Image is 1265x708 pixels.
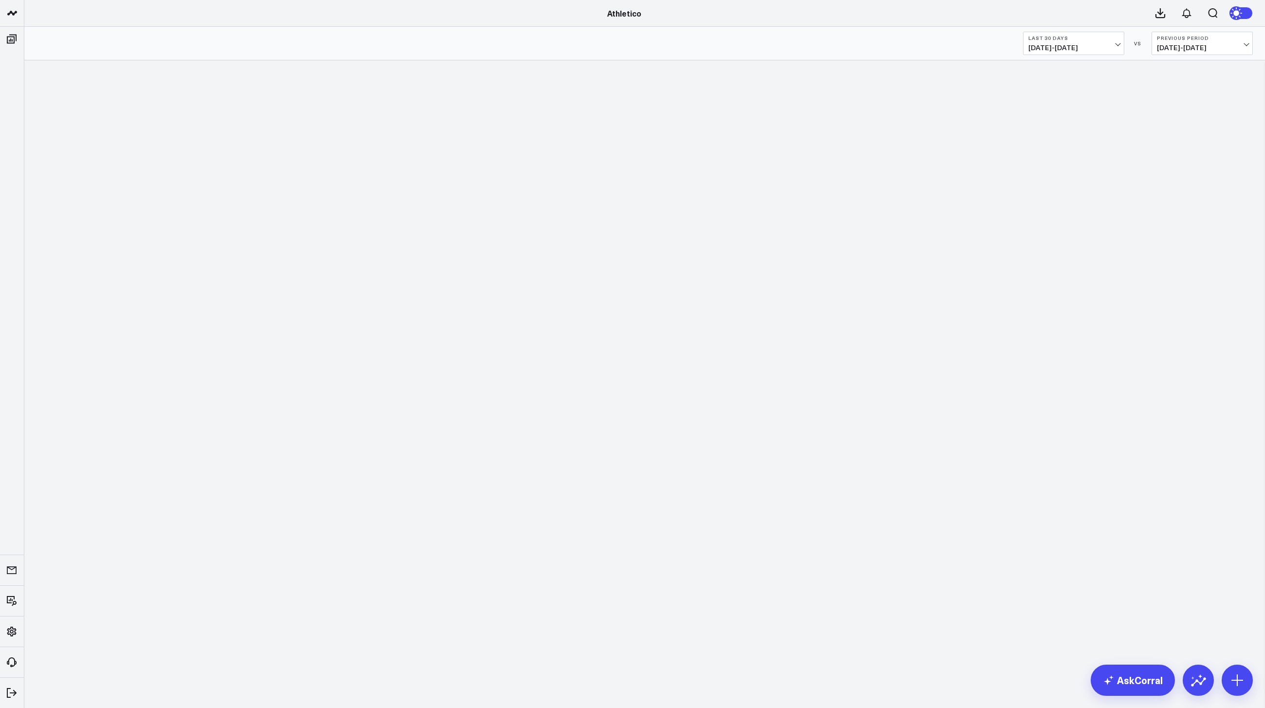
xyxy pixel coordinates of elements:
button: Last 30 Days[DATE]-[DATE] [1023,32,1124,55]
div: VS [1129,40,1147,46]
button: Previous Period[DATE]-[DATE] [1152,32,1253,55]
a: Athletico [607,8,641,19]
a: AskCorral [1091,665,1175,696]
span: [DATE] - [DATE] [1157,44,1247,52]
b: Last 30 Days [1028,35,1119,41]
span: [DATE] - [DATE] [1028,44,1119,52]
b: Previous Period [1157,35,1247,41]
